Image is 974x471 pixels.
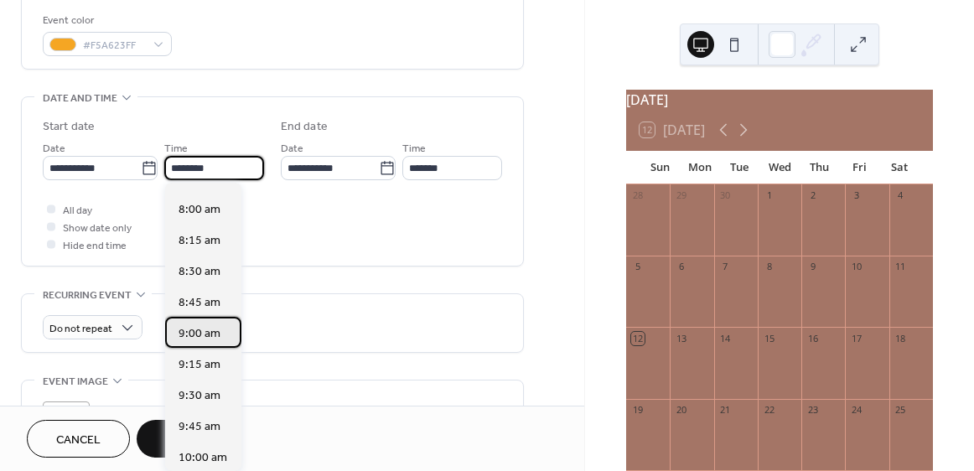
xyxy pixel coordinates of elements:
span: 9:30 am [179,387,220,405]
div: 10 [850,261,863,273]
div: Sun [640,151,680,184]
div: 21 [719,404,732,417]
div: 3 [850,189,863,202]
span: 8:15 am [179,232,220,250]
div: 13 [675,332,687,344]
div: 1 [763,189,775,202]
div: [DATE] [626,90,933,110]
div: 19 [631,404,644,417]
div: 12 [631,332,644,344]
div: 14 [719,332,732,344]
div: 16 [806,332,819,344]
div: 17 [850,332,863,344]
span: Do not repeat [49,319,112,339]
div: 5 [631,261,644,273]
div: Start date [43,118,95,136]
span: Recurring event [43,287,132,304]
div: 9 [806,261,819,273]
span: 9:15 am [179,356,220,374]
span: 8:45 am [179,294,220,312]
span: Show date only [63,220,132,237]
div: ; [43,401,90,448]
div: 23 [806,404,819,417]
div: 30 [719,189,732,202]
div: 7 [719,261,732,273]
div: 6 [675,261,687,273]
div: 11 [894,261,907,273]
span: #F5A623FF [83,37,145,54]
span: 9:45 am [179,418,220,436]
span: Time [164,140,188,158]
div: 2 [806,189,819,202]
span: 10:00 am [179,449,227,467]
div: Sat [879,151,920,184]
span: Time [402,140,426,158]
span: 8:00 am [179,201,220,219]
span: 8:30 am [179,263,220,281]
div: 4 [894,189,907,202]
div: Thu [800,151,840,184]
span: 9:00 am [179,325,220,343]
div: 18 [894,332,907,344]
div: 8 [763,261,775,273]
div: Wed [759,151,800,184]
span: Event image [43,373,108,391]
span: Date [43,140,65,158]
button: Save [137,420,223,458]
div: 24 [850,404,863,417]
div: End date [281,118,328,136]
div: Event color [43,12,168,29]
button: Cancel [27,420,130,458]
div: 20 [675,404,687,417]
div: 15 [763,332,775,344]
span: Cancel [56,432,101,449]
div: 29 [675,189,687,202]
span: All day [63,202,92,220]
div: Mon [680,151,720,184]
span: Date [281,140,303,158]
span: Date and time [43,90,117,107]
span: Hide end time [63,237,127,255]
div: 22 [763,404,775,417]
div: Fri [840,151,880,184]
div: 28 [631,189,644,202]
div: 25 [894,404,907,417]
div: Tue [720,151,760,184]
